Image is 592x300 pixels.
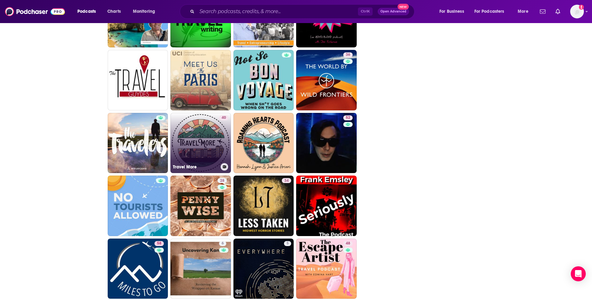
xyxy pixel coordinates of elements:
[197,7,358,17] input: Search podcasts, credits, & more...
[296,113,357,173] a: 52
[380,10,406,13] span: Open Advanced
[170,176,231,236] a: 28
[378,8,409,15] button: Open AdvancedNew
[219,241,226,246] a: 6
[470,7,513,17] button: open menu
[129,7,163,17] button: open menu
[513,7,536,17] button: open menu
[170,239,231,299] a: 6
[439,7,464,16] span: For Business
[553,6,563,17] a: Show notifications dropdown
[133,7,155,16] span: Monitoring
[154,241,164,246] a: 58
[579,5,584,10] svg: Add a profile image
[282,178,291,183] a: 34
[474,7,504,16] span: For Podcasters
[103,7,125,17] a: Charts
[77,7,96,16] span: Podcasts
[570,5,584,18] img: User Profile
[398,4,409,10] span: New
[358,7,373,16] span: Ctrl K
[170,113,231,173] a: 40Travel More
[286,240,289,247] span: 5
[284,178,289,184] span: 34
[435,7,472,17] button: open menu
[346,52,350,58] span: 36
[537,6,548,17] a: Show notifications dropdown
[220,178,224,184] span: 28
[222,240,224,247] span: 6
[173,164,218,170] h3: Travel More
[343,241,353,246] a: 48
[233,176,294,236] a: 34
[284,241,291,246] a: 5
[186,4,420,19] div: Search podcasts, credits, & more...
[233,239,294,299] a: 5
[570,5,584,18] button: Show profile menu
[571,266,586,281] div: Open Intercom Messenger
[222,115,226,121] span: 40
[108,239,168,299] a: 58
[343,52,353,57] a: 36
[219,115,228,120] a: 40
[343,115,353,120] a: 52
[518,7,528,16] span: More
[570,5,584,18] span: Logged in as SkyHorsePub35
[346,240,350,247] span: 48
[296,239,357,299] a: 48
[107,7,121,16] span: Charts
[5,6,65,17] img: Podchaser - Follow, Share and Rate Podcasts
[296,50,357,110] a: 36
[73,7,104,17] button: open menu
[346,115,350,121] span: 52
[218,178,227,183] a: 28
[157,240,161,247] span: 58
